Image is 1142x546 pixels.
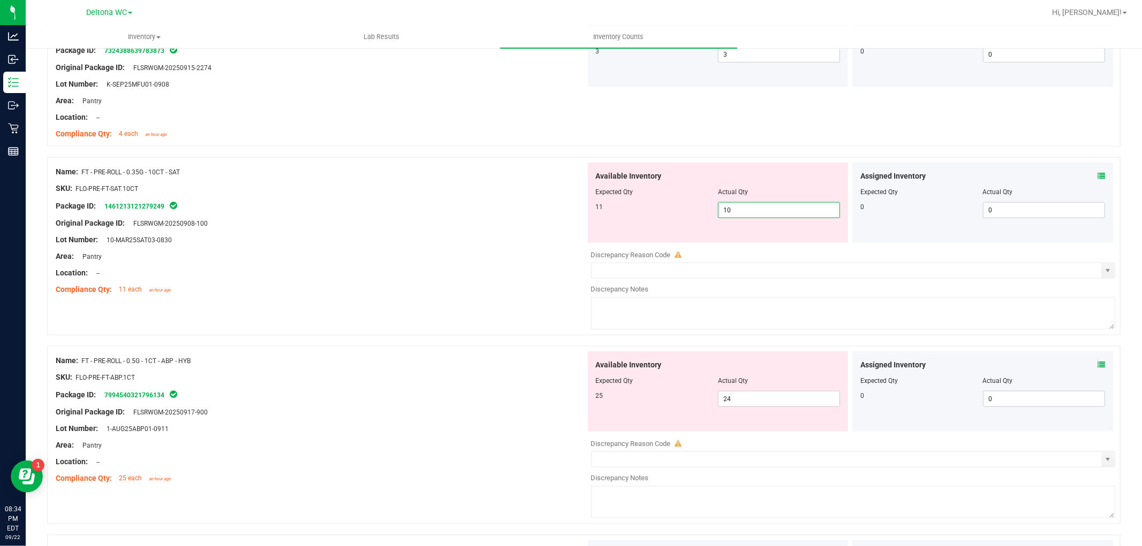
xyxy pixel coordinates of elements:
[128,64,211,72] span: FLSRWGM-20250915-2274
[718,188,748,196] span: Actual Qty
[8,31,19,42] inline-svg: Analytics
[8,146,19,157] inline-svg: Reports
[596,171,662,182] span: Available Inventory
[596,359,662,371] span: Available Inventory
[1052,8,1122,17] span: Hi, [PERSON_NAME]!
[579,32,659,42] span: Inventory Counts
[56,235,98,244] span: Lot Number:
[349,32,414,42] span: Lab Results
[984,203,1105,218] input: 0
[77,253,102,260] span: Pantry
[984,391,1105,406] input: 0
[5,504,21,533] p: 08:34 PM EDT
[860,391,982,401] div: 0
[101,425,169,433] span: 1-AUG25ABP01-0911
[56,356,78,365] span: Name:
[56,457,88,466] span: Location:
[983,187,1105,197] div: Actual Qty
[56,373,72,381] span: SKU:
[149,288,171,293] span: an hour ago
[77,442,102,449] span: Pantry
[26,26,263,48] a: Inventory
[1101,452,1115,467] span: select
[591,284,1116,295] div: Discrepancy Notes
[718,377,748,384] span: Actual Qty
[75,185,138,193] span: FLO-PRE-FT-SAT.10CT
[56,96,74,105] span: Area:
[596,188,633,196] span: Expected Qty
[263,26,500,48] a: Lab Results
[8,77,19,88] inline-svg: Inventory
[81,168,180,176] span: FT - PRE-ROLL - 0.35G - 10CT - SAT
[56,268,88,277] span: Location:
[56,441,74,449] span: Area:
[56,113,88,121] span: Location:
[860,359,926,371] span: Assigned Inventory
[56,202,96,210] span: Package ID:
[596,392,603,399] span: 25
[983,376,1105,386] div: Actual Qty
[860,171,926,182] span: Assigned Inventory
[32,459,44,472] iframe: Resource center unread badge
[596,48,600,55] span: 3
[128,220,208,227] span: FLSRWGM-20250908-100
[56,167,78,176] span: Name:
[56,390,96,399] span: Package ID:
[11,460,43,493] iframe: Resource center
[77,97,102,105] span: Pantry
[984,47,1105,62] input: 0
[101,236,172,244] span: 10-MAR25SAT03-0830
[860,376,982,386] div: Expected Qty
[719,47,840,62] input: 3
[128,409,208,416] span: FLSRWGM-20250917-900
[591,251,671,259] span: Discrepancy Reason Code
[56,184,72,193] span: SKU:
[8,54,19,65] inline-svg: Inbound
[104,47,164,55] a: 7324388639783873
[8,123,19,134] inline-svg: Retail
[119,130,138,137] span: 4 each
[56,80,98,88] span: Lot Number:
[56,63,125,72] span: Original Package ID:
[91,270,100,277] span: --
[8,100,19,111] inline-svg: Outbound
[56,474,112,482] span: Compliance Qty:
[104,203,164,210] a: 1461213121279249
[86,8,127,17] span: Deltona WC
[860,187,982,197] div: Expected Qty
[591,473,1116,483] div: Discrepancy Notes
[5,533,21,541] p: 09/22
[56,285,112,294] span: Compliance Qty:
[56,407,125,416] span: Original Package ID:
[81,357,191,365] span: FT - PRE-ROLL - 0.5G - 1CT - ABP - HYB
[101,81,169,88] span: K-SEP25MFU01-0908
[1101,263,1115,278] span: select
[56,219,125,227] span: Original Package ID:
[860,47,982,56] div: 0
[91,458,100,466] span: --
[75,374,135,381] span: FLO-PRE-FT-ABP.1CT
[145,132,167,137] span: an hour ago
[596,377,633,384] span: Expected Qty
[56,252,74,260] span: Area:
[149,476,171,481] span: an hour ago
[119,286,142,293] span: 11 each
[500,26,737,48] a: Inventory Counts
[104,391,164,399] a: 7994540321796134
[719,391,840,406] input: 24
[169,44,178,55] span: In Sync
[596,203,603,211] span: 11
[169,200,178,211] span: In Sync
[56,46,96,55] span: Package ID:
[91,114,100,121] span: --
[26,32,262,42] span: Inventory
[119,474,142,482] span: 25 each
[56,129,112,138] span: Compliance Qty:
[169,389,178,399] span: In Sync
[860,202,982,212] div: 0
[591,440,671,448] span: Discrepancy Reason Code
[56,424,98,433] span: Lot Number:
